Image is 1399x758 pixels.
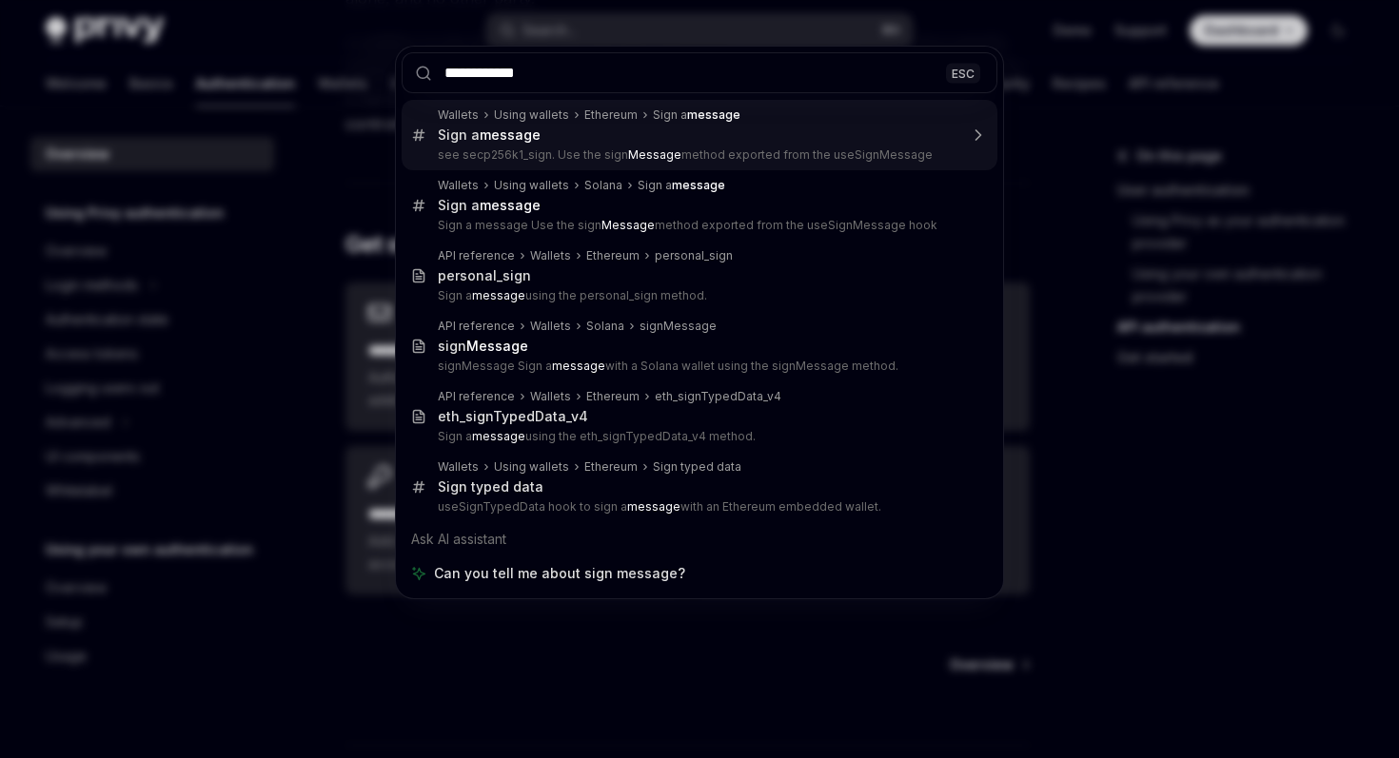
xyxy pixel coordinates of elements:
[480,197,541,213] b: message
[438,126,541,144] div: Sign a
[466,338,528,354] b: Message
[946,63,980,83] div: ESC
[438,338,528,355] div: sign
[494,459,569,475] div: Using wallets
[638,178,725,193] div: Sign a
[472,429,525,443] b: message
[438,267,531,284] div: personal_sign
[494,107,569,123] div: Using wallets
[655,248,733,263] div: personal_sign
[653,107,740,123] div: Sign a
[530,248,571,263] div: Wallets
[494,178,569,193] div: Using wallets
[655,389,781,404] div: eth_signTypedData_v4
[586,248,640,263] div: Ethereum
[438,248,515,263] div: API reference
[438,408,588,425] div: eth_signTypedData_v4
[530,389,571,404] div: Wallets
[628,147,681,162] b: Message
[438,319,515,334] div: API reference
[584,178,622,193] div: Solana
[601,218,655,232] b: Message
[438,107,479,123] div: Wallets
[434,564,685,583] span: Can you tell me about sign message?
[438,429,957,444] p: Sign a using the eth_signTypedData_v4 method.
[480,126,541,143] b: message
[640,319,717,334] div: signMessage
[438,218,957,233] p: Sign a message Use the sign method exported from the useSignMessage hook
[438,178,479,193] div: Wallets
[530,319,571,334] div: Wallets
[438,459,479,475] div: Wallets
[472,288,525,302] b: message
[402,522,997,556] div: Ask AI assistant
[438,147,957,163] p: see secp256k1_sign. Use the sign method exported from the useSignMessage
[552,359,605,373] b: message
[687,107,740,122] b: message
[438,389,515,404] div: API reference
[438,288,957,303] p: Sign a using the personal_sign method.
[672,178,725,192] b: message
[586,389,640,404] div: Ethereum
[584,459,638,475] div: Ethereum
[438,197,541,214] div: Sign a
[586,319,624,334] div: Solana
[438,478,543,496] div: Sign typed data
[438,499,957,515] p: useSignTypedData hook to sign a with an Ethereum embedded wallet.
[584,107,638,123] div: Ethereum
[653,459,741,475] div: Sign typed data
[627,499,680,514] b: message
[438,359,957,374] p: signMessage Sign a with a Solana wallet using the signMessage method.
